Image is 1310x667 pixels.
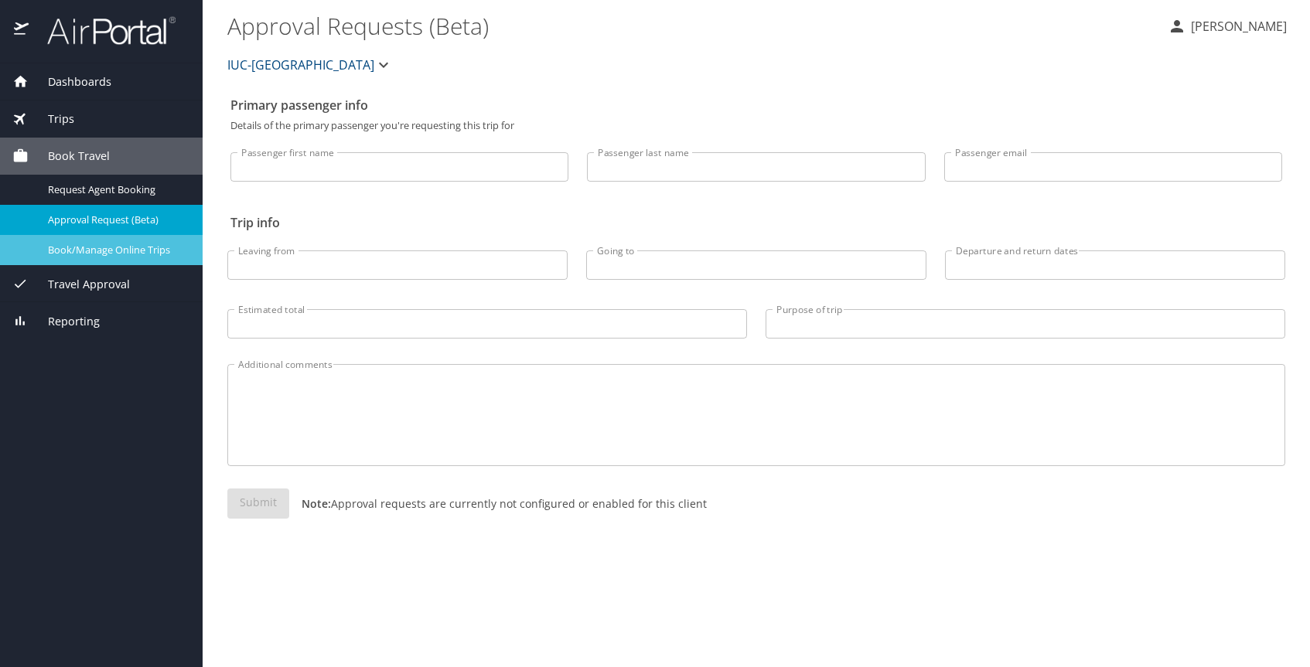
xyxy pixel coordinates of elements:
img: airportal-logo.png [30,15,176,46]
h2: Trip info [230,210,1282,235]
strong: Note: [302,496,331,511]
p: [PERSON_NAME] [1186,17,1287,36]
h2: Primary passenger info [230,93,1282,117]
img: icon-airportal.png [14,15,30,46]
p: Approval requests are currently not configured or enabled for this client [289,495,707,512]
span: Approval Request (Beta) [48,213,184,227]
span: Reporting [29,313,100,330]
span: Dashboards [29,73,111,90]
span: Travel Approval [29,276,130,293]
span: Request Agent Booking [48,182,184,197]
button: IUC-[GEOGRAPHIC_DATA] [221,49,399,80]
span: IUC-[GEOGRAPHIC_DATA] [227,54,374,76]
span: Book Travel [29,148,110,165]
span: Trips [29,111,74,128]
span: Book/Manage Online Trips [48,243,184,257]
p: Details of the primary passenger you're requesting this trip for [230,121,1282,131]
h1: Approval Requests (Beta) [227,2,1155,49]
button: [PERSON_NAME] [1162,12,1293,40]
